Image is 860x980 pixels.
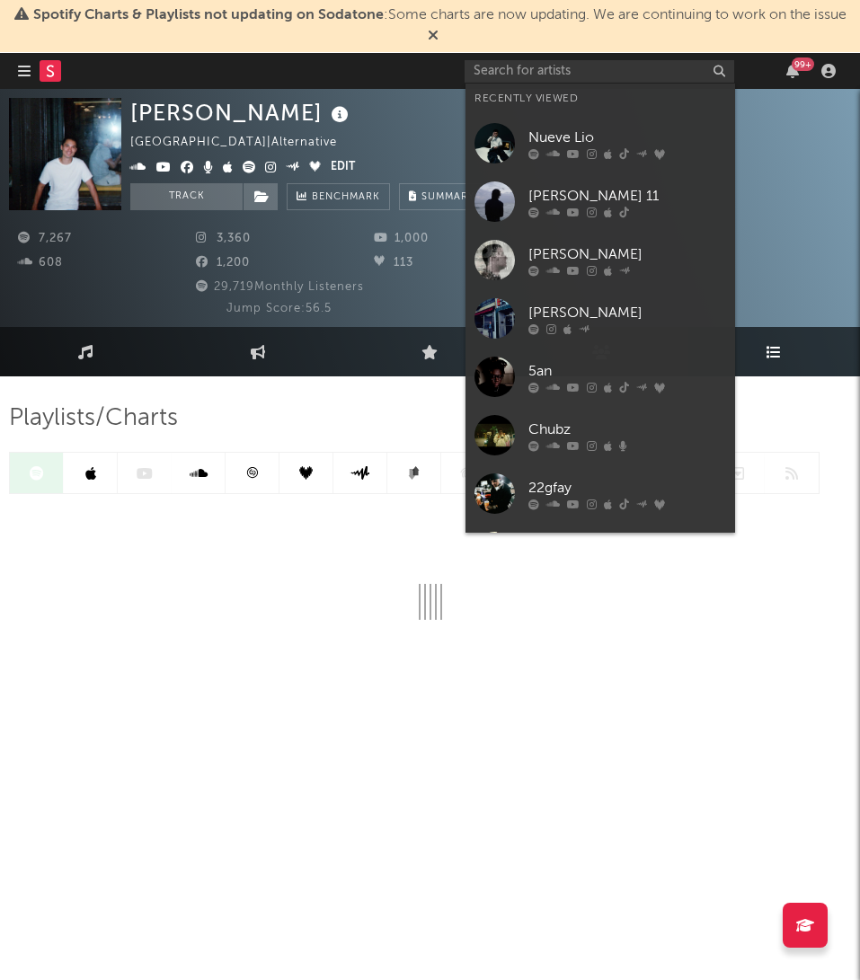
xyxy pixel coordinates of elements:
div: [PERSON_NAME] 11 [528,185,726,207]
div: Chubz [528,419,726,440]
span: 7,267 [18,233,72,244]
div: [PERSON_NAME] [130,98,353,128]
div: 22gfay [528,477,726,499]
span: Jump Score: 56.5 [226,303,332,314]
input: Search for artists [465,60,734,83]
span: 113 [374,257,413,269]
div: [GEOGRAPHIC_DATA] | Alternative [130,132,358,154]
a: 5an [465,348,735,406]
a: Benchmark [287,183,390,210]
a: [PERSON_NAME] [465,289,735,348]
span: : Some charts are now updating. We are continuing to work on the issue [33,8,847,22]
span: 608 [18,257,63,269]
span: 1,200 [196,257,250,269]
div: 99 + [792,57,814,71]
button: Edit [331,157,355,179]
div: Nueve Lio [528,127,726,148]
button: Track [130,183,243,210]
span: Dismiss [428,30,439,44]
div: Recently Viewed [474,88,726,110]
button: 99+ [786,64,799,78]
span: 3,360 [196,233,251,244]
span: Benchmark [312,187,380,208]
a: Chubz [465,406,735,464]
button: Summary [399,183,484,210]
div: [PERSON_NAME] [528,302,726,323]
a: Pz' [465,523,735,581]
span: Playlists/Charts [9,408,178,429]
a: [PERSON_NAME] [465,231,735,289]
div: [PERSON_NAME] [528,243,726,265]
a: 22gfay [465,464,735,523]
span: Summary [421,192,474,202]
a: Nueve Lio [465,114,735,172]
span: Spotify Charts & Playlists not updating on Sodatone [33,8,384,22]
span: 1,000 [374,233,429,244]
a: [PERSON_NAME] 11 [465,172,735,231]
span: 29,719 Monthly Listeners [193,281,364,293]
div: 5an [528,360,726,382]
